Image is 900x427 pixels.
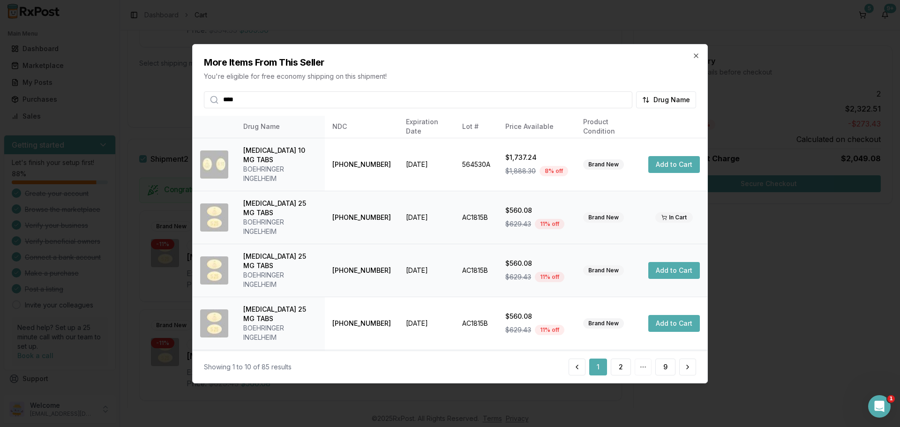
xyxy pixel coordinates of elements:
[535,219,564,229] div: 11 % off
[204,362,292,372] div: Showing 1 to 10 of 85 results
[583,212,624,223] div: Brand New
[655,212,693,223] div: In Cart
[455,191,498,244] td: AC1815B
[325,191,398,244] td: [PHONE_NUMBER]
[505,312,568,321] div: $560.08
[398,244,455,297] td: [DATE]
[455,244,498,297] td: AC1815B
[535,272,564,282] div: 11 % off
[204,71,696,81] p: You're eligible for free economy shipping on this shipment!
[243,270,317,289] div: BOEHRINGER INGELHEIM
[583,265,624,276] div: Brand New
[868,395,891,418] iframe: Intercom live chat
[505,219,531,229] span: $629.43
[243,146,317,165] div: [MEDICAL_DATA] 10 MG TABS
[589,359,607,375] button: 1
[505,259,568,268] div: $560.08
[653,95,690,104] span: Drug Name
[655,359,675,375] button: 9
[243,323,317,342] div: BOEHRINGER INGELHEIM
[505,153,568,162] div: $1,737.24
[398,297,455,350] td: [DATE]
[583,318,624,329] div: Brand New
[398,138,455,191] td: [DATE]
[236,115,325,138] th: Drug Name
[505,206,568,215] div: $560.08
[583,159,624,170] div: Brand New
[535,325,564,335] div: 11 % off
[648,262,700,279] button: Add to Cart
[611,359,631,375] button: 2
[325,297,398,350] td: [PHONE_NUMBER]
[455,138,498,191] td: 564530A
[505,166,536,176] span: $1,888.30
[498,115,576,138] th: Price Available
[243,252,317,270] div: [MEDICAL_DATA] 25 MG TABS
[455,115,498,138] th: Lot #
[325,115,398,138] th: NDC
[204,55,696,68] h2: More Items From This Seller
[200,203,228,232] img: Jardiance 25 MG TABS
[398,115,455,138] th: Expiration Date
[200,150,228,179] img: Jardiance 10 MG TABS
[636,91,696,108] button: Drug Name
[887,395,895,403] span: 1
[243,199,317,217] div: [MEDICAL_DATA] 25 MG TABS
[455,297,498,350] td: AC1815B
[648,315,700,332] button: Add to Cart
[576,115,641,138] th: Product Condition
[398,350,455,403] td: [DATE]
[505,325,531,335] span: $629.43
[243,305,317,323] div: [MEDICAL_DATA] 25 MG TABS
[325,350,398,403] td: [PHONE_NUMBER]
[325,244,398,297] td: [PHONE_NUMBER]
[325,138,398,191] td: [PHONE_NUMBER]
[540,166,568,176] div: 8 % off
[505,272,531,282] span: $629.43
[648,156,700,173] button: Add to Cart
[200,256,228,285] img: Jardiance 25 MG TABS
[200,309,228,337] img: Jardiance 25 MG TABS
[455,350,498,403] td: AC1815B
[243,217,317,236] div: BOEHRINGER INGELHEIM
[243,165,317,183] div: BOEHRINGER INGELHEIM
[398,191,455,244] td: [DATE]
